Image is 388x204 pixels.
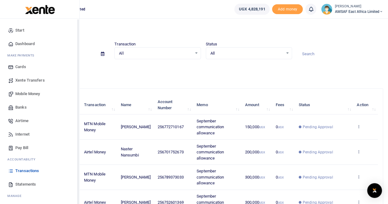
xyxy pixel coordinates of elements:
[114,41,136,47] label: Transaction
[5,128,75,141] a: Internet
[245,150,265,154] span: 200,000
[272,6,303,11] a: Add money
[84,121,106,132] span: MTN Mobile Money
[276,150,284,154] span: 0
[303,149,333,155] span: Pending Approval
[276,125,284,129] span: 0
[5,114,75,128] a: Airtime
[15,104,27,110] span: Banks
[278,151,284,154] small: UGX
[15,64,26,70] span: Cards
[15,145,28,151] span: Pay Bill
[84,172,106,183] span: MTN Mobile Money
[15,27,24,33] span: Start
[245,125,265,129] span: 150,000
[206,41,217,47] label: Status
[5,51,75,60] li: M
[321,4,332,15] img: profile-user
[259,176,265,179] small: UGX
[15,77,45,83] span: Xente Transfers
[295,95,354,114] th: Status: activate to sort column ascending
[259,125,265,129] small: UGX
[321,4,383,15] a: profile-user [PERSON_NAME] AMSAF East Africa Limited
[10,194,22,198] span: anage
[15,168,39,174] span: Transactions
[15,91,40,97] span: Mobile Money
[353,95,378,114] th: Action: activate to sort column ascending
[272,4,303,14] span: Add money
[121,125,151,129] span: [PERSON_NAME]
[25,7,55,11] a: logo-small logo-large logo-large
[5,155,75,164] li: Ac
[303,124,333,130] span: Pending Approval
[197,119,224,135] span: September communication allowance
[239,6,265,12] span: UGX 4,828,191
[157,125,183,129] span: 256772710167
[197,169,224,185] span: September communication allowance
[242,95,272,114] th: Amount: activate to sort column ascending
[157,175,183,179] span: 256789373033
[297,49,383,59] input: Search
[303,175,333,180] span: Pending Approval
[15,181,36,187] span: Statements
[272,95,295,114] th: Fees: activate to sort column ascending
[154,95,193,114] th: Account Number: activate to sort column ascending
[23,26,383,33] h4: Transactions
[84,150,106,154] span: Airtel Money
[276,175,284,179] span: 0
[210,50,283,56] span: All
[5,141,75,155] a: Pay Bill
[121,175,151,179] span: [PERSON_NAME]
[121,147,139,157] span: Naster Nansumbi
[5,37,75,51] a: Dashboard
[278,125,284,129] small: UGX
[5,74,75,87] a: Xente Transfers
[234,4,270,15] a: UGX 4,828,191
[23,67,383,73] p: Download
[119,50,192,56] span: All
[25,5,55,14] img: logo-large
[5,164,75,178] a: Transactions
[278,176,284,179] small: UGX
[5,101,75,114] a: Banks
[193,95,242,114] th: Memo: activate to sort column ascending
[5,87,75,101] a: Mobile Money
[259,151,265,154] small: UGX
[272,4,303,14] li: Toup your wallet
[5,191,75,201] li: M
[197,144,224,160] span: September communication allowance
[5,24,75,37] a: Start
[15,41,35,47] span: Dashboard
[81,95,117,114] th: Transaction: activate to sort column ascending
[232,4,272,15] li: Wallet ballance
[367,183,382,198] div: Open Intercom Messenger
[15,131,29,137] span: Internet
[5,178,75,191] a: Statements
[335,9,383,14] span: AMSAF East Africa Limited
[335,4,383,9] small: [PERSON_NAME]
[5,60,75,74] a: Cards
[245,175,265,179] span: 300,000
[157,150,183,154] span: 256701752673
[12,157,35,162] span: countability
[15,118,29,124] span: Airtime
[117,95,154,114] th: Name: activate to sort column ascending
[10,53,34,58] span: ake Payments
